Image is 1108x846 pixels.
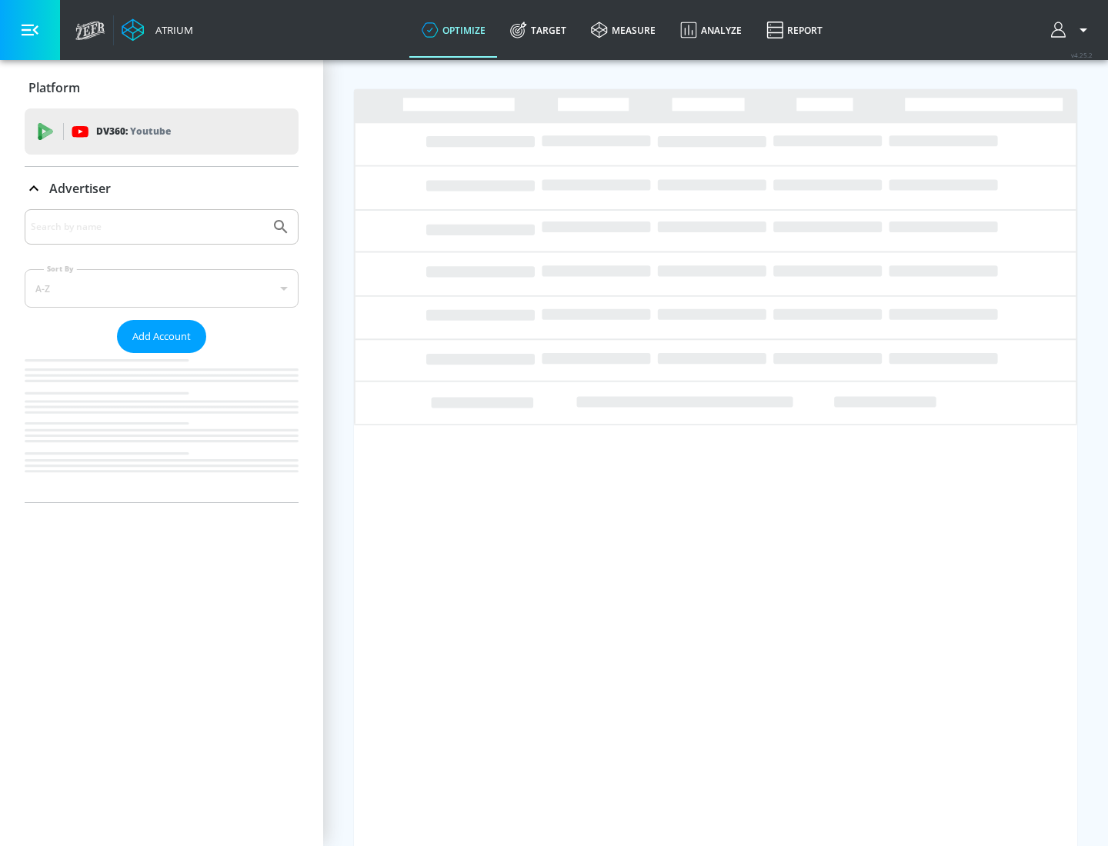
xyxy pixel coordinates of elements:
label: Sort By [44,264,77,274]
a: Target [498,2,579,58]
p: DV360: [96,123,171,140]
a: Analyze [668,2,754,58]
div: Platform [25,66,299,109]
p: Advertiser [49,180,111,197]
span: Add Account [132,328,191,345]
p: Platform [28,79,80,96]
div: Advertiser [25,209,299,502]
div: Atrium [149,23,193,37]
a: Atrium [122,18,193,42]
span: v 4.25.2 [1071,51,1093,59]
a: Report [754,2,835,58]
div: DV360: Youtube [25,108,299,155]
div: Advertiser [25,167,299,210]
input: Search by name [31,217,264,237]
button: Add Account [117,320,206,353]
p: Youtube [130,123,171,139]
nav: list of Advertiser [25,353,299,502]
a: measure [579,2,668,58]
div: A-Z [25,269,299,308]
a: optimize [409,2,498,58]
